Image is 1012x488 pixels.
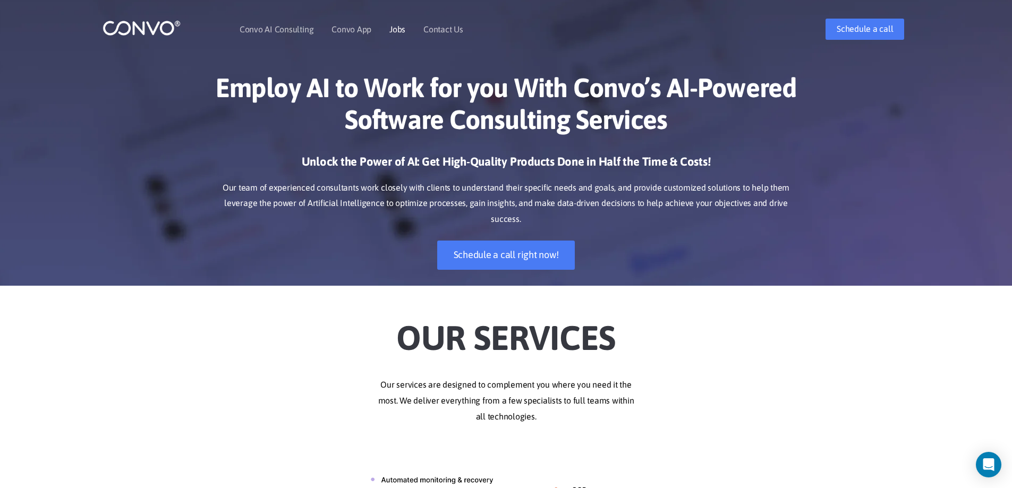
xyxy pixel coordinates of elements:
[389,25,405,33] a: Jobs
[211,154,801,177] h3: Unlock the Power of AI: Get High-Quality Products Done in Half the Time & Costs!
[211,180,801,228] p: Our team of experienced consultants work closely with clients to understand their specific needs ...
[826,19,904,40] a: Schedule a call
[211,377,801,425] p: Our services are designed to complement you where you need it the most. We deliver everything fro...
[103,20,181,36] img: logo_1.png
[423,25,463,33] a: Contact Us
[211,302,801,361] h2: Our Services
[331,25,371,33] a: Convo App
[240,25,313,33] a: Convo AI Consulting
[211,72,801,143] h1: Employ AI to Work for you With Convo’s AI-Powered Software Consulting Services
[976,452,1001,477] div: Open Intercom Messenger
[437,241,575,270] a: Schedule a call right now!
